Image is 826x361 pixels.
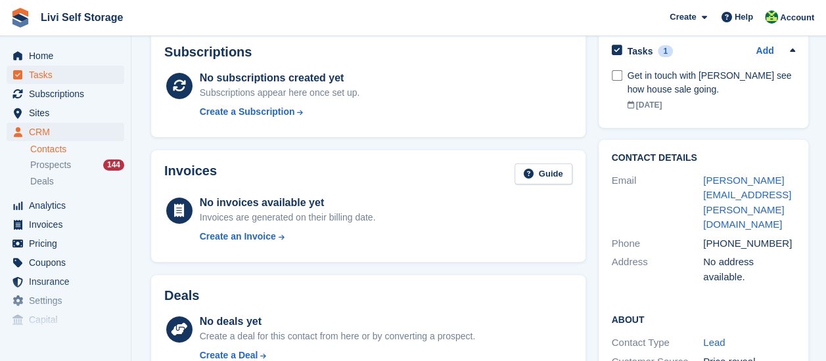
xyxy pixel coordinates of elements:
div: Email [612,173,704,232]
div: Get in touch with [PERSON_NAME] see how house sale going. [628,69,795,96]
a: Prospects 144 [30,158,124,172]
a: menu [7,253,124,272]
div: Invoices are generated on their billing date. [200,211,376,224]
img: Alex Handyside [765,11,778,24]
span: Prospects [30,159,71,171]
a: menu [7,123,124,141]
a: Create a Subscription [200,105,360,119]
a: Create an Invoice [200,230,376,244]
span: Analytics [29,196,108,215]
span: Create [670,11,696,24]
span: Capital [29,310,108,329]
a: Add [756,44,773,59]
div: No subscriptions created yet [200,70,360,86]
a: menu [7,234,124,253]
h2: Subscriptions [164,45,572,60]
span: Home [29,47,108,65]
span: Invoices [29,215,108,234]
span: Sites [29,104,108,122]
div: Create a Subscription [200,105,295,119]
h2: Contact Details [612,153,795,163]
h2: About [612,312,795,326]
a: menu [7,310,124,329]
span: Coupons [29,253,108,272]
span: Help [735,11,753,24]
a: Livi Self Storage [35,7,128,28]
div: [DATE] [628,99,795,111]
div: No address available. [703,255,795,284]
a: Get in touch with [PERSON_NAME] see how house sale going. [DATE] [628,62,795,117]
a: menu [7,104,124,122]
h2: Tasks [628,45,653,57]
a: menu [7,85,124,103]
span: Account [780,11,814,24]
span: Insurance [29,272,108,291]
a: menu [7,215,124,234]
a: [PERSON_NAME][EMAIL_ADDRESS][PERSON_NAME][DOMAIN_NAME] [703,175,791,230]
a: menu [7,66,124,84]
img: stora-icon-8386f47178a22dfd0bd8f6a31ec36ba5ce8667c1dd55bd0f319d3a0aa187defe.svg [11,8,30,28]
div: 1 [658,45,673,57]
h2: Invoices [164,163,217,185]
a: menu [7,47,124,65]
div: 144 [103,159,124,171]
a: Lead [703,337,725,348]
div: Address [612,255,704,284]
a: Deals [30,175,124,188]
span: CRM [29,123,108,141]
a: menu [7,291,124,310]
span: Tasks [29,66,108,84]
div: Create a deal for this contact from here or by converting a prospect. [200,329,475,343]
a: menu [7,196,124,215]
a: Guide [515,163,572,185]
h2: Deals [164,288,199,303]
div: Subscriptions appear here once set up. [200,86,360,100]
div: Phone [612,236,704,251]
a: menu [7,272,124,291]
span: Pricing [29,234,108,253]
div: No invoices available yet [200,195,376,211]
div: Create an Invoice [200,230,276,244]
div: No deals yet [200,314,475,329]
div: [PHONE_NUMBER] [703,236,795,251]
a: Contacts [30,143,124,156]
span: Settings [29,291,108,310]
div: Contact Type [612,335,704,350]
span: Subscriptions [29,85,108,103]
span: Deals [30,175,54,188]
